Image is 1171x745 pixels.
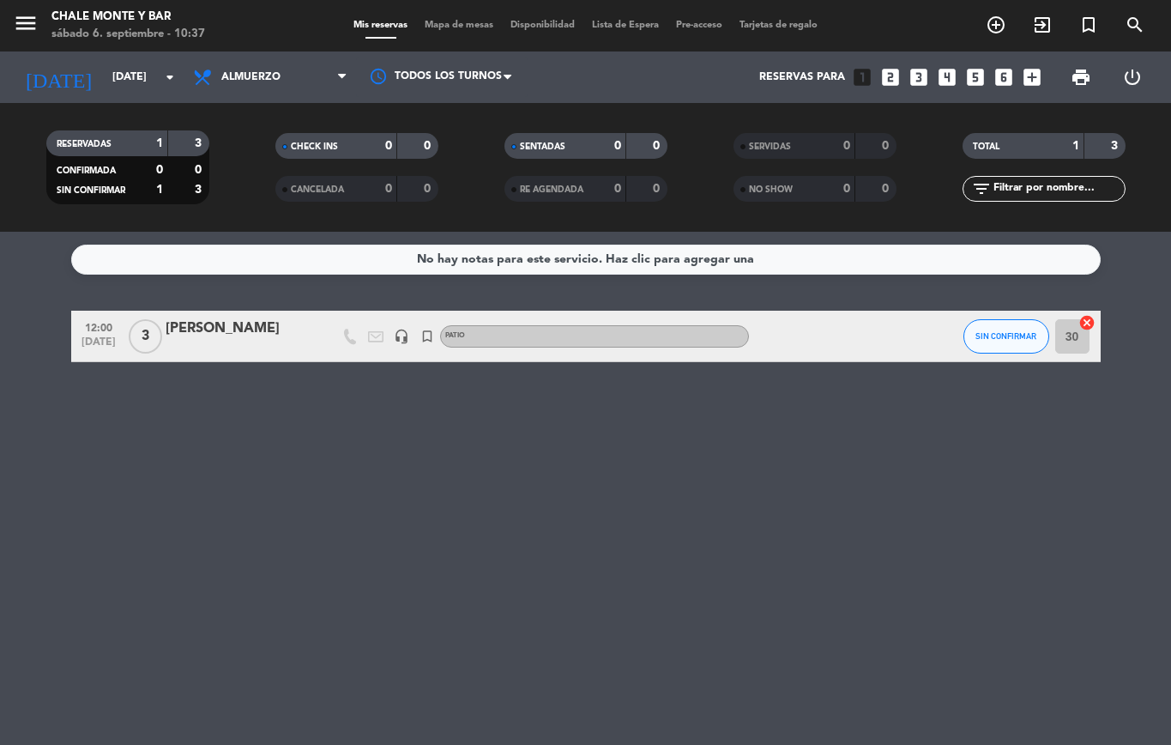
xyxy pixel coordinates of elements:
[986,15,1006,35] i: add_circle_outline
[879,66,902,88] i: looks_two
[57,140,112,148] span: RESERVADAS
[520,142,565,151] span: SENTADAS
[420,329,435,344] i: turned_in_not
[502,21,583,30] span: Disponibilidad
[129,319,162,354] span: 3
[749,185,793,194] span: NO SHOW
[1111,140,1121,152] strong: 3
[992,179,1125,198] input: Filtrar por nombre...
[13,58,104,96] i: [DATE]
[993,66,1015,88] i: looks_6
[851,66,873,88] i: looks_one
[520,185,583,194] span: RE AGENDADA
[843,183,850,195] strong: 0
[908,66,930,88] i: looks_3
[77,336,120,356] span: [DATE]
[843,140,850,152] strong: 0
[614,183,621,195] strong: 0
[291,142,338,151] span: CHECK INS
[1071,67,1091,88] span: print
[424,140,434,152] strong: 0
[963,319,1049,354] button: SIN CONFIRMAR
[166,318,311,340] div: [PERSON_NAME]
[156,164,163,176] strong: 0
[57,186,125,195] span: SIN CONFIRMAR
[195,164,205,176] strong: 0
[1125,15,1145,35] i: search
[195,137,205,149] strong: 3
[13,10,39,42] button: menu
[653,183,663,195] strong: 0
[1021,66,1043,88] i: add_box
[57,167,116,175] span: CONFIRMADA
[759,71,845,83] span: Reservas para
[195,184,205,196] strong: 3
[13,10,39,36] i: menu
[51,9,205,26] div: Chale Monte y Bar
[936,66,958,88] i: looks_4
[667,21,731,30] span: Pre-acceso
[973,142,999,151] span: TOTAL
[416,21,502,30] span: Mapa de mesas
[583,21,667,30] span: Lista de Espera
[975,331,1036,341] span: SIN CONFIRMAR
[964,66,987,88] i: looks_5
[221,71,281,83] span: Almuerzo
[345,21,416,30] span: Mis reservas
[417,250,754,270] div: No hay notas para este servicio. Haz clic para agregar una
[1078,15,1099,35] i: turned_in_not
[394,329,409,344] i: headset_mic
[882,140,892,152] strong: 0
[160,67,180,88] i: arrow_drop_down
[51,26,205,43] div: sábado 6. septiembre - 10:37
[424,183,434,195] strong: 0
[614,140,621,152] strong: 0
[1032,15,1053,35] i: exit_to_app
[1107,51,1158,103] div: LOG OUT
[156,184,163,196] strong: 1
[1122,67,1143,88] i: power_settings_new
[749,142,791,151] span: SERVIDAS
[291,185,344,194] span: CANCELADA
[1078,314,1096,331] i: cancel
[77,317,120,336] span: 12:00
[731,21,826,30] span: Tarjetas de regalo
[445,332,465,339] span: PATIO
[971,179,992,199] i: filter_list
[1072,140,1079,152] strong: 1
[385,140,392,152] strong: 0
[156,137,163,149] strong: 1
[882,183,892,195] strong: 0
[653,140,663,152] strong: 0
[385,183,392,195] strong: 0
